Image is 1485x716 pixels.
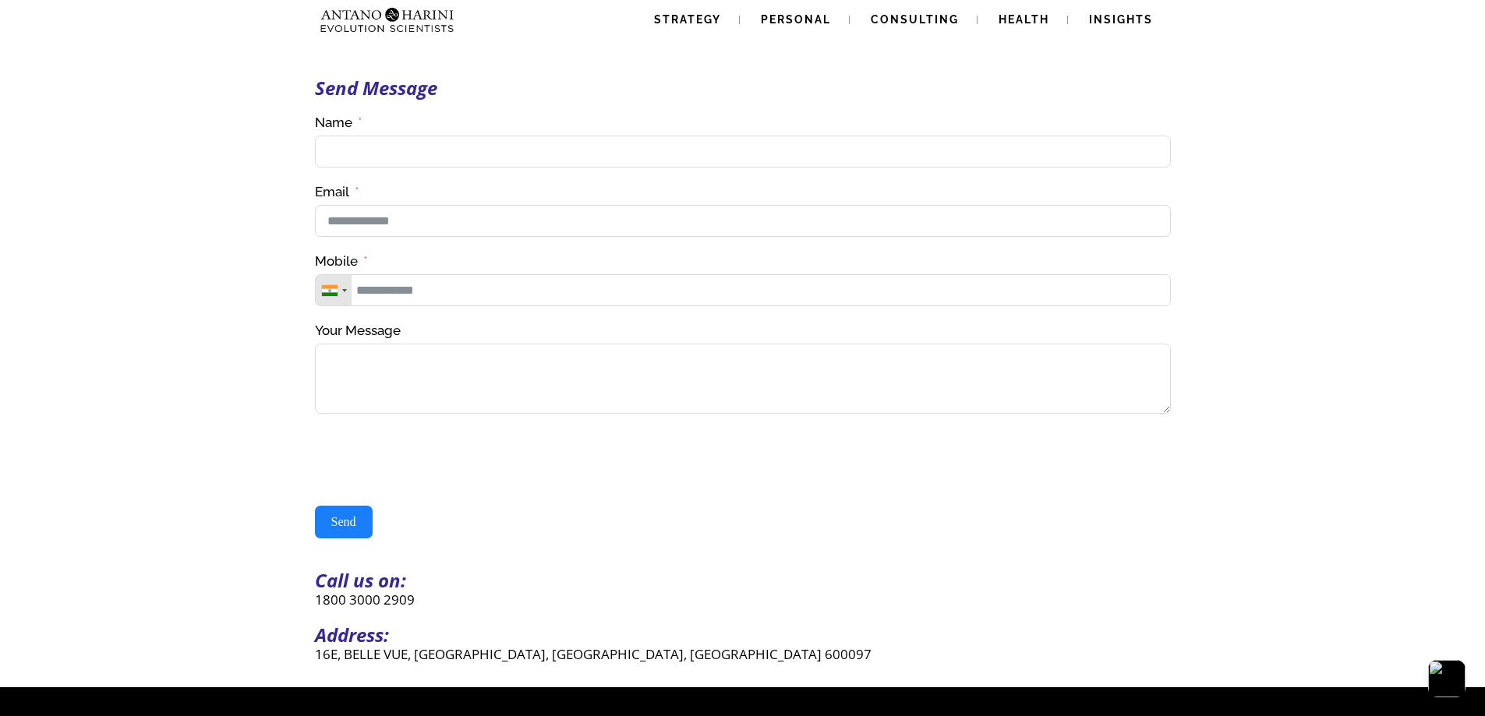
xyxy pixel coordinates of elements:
[1089,13,1153,26] span: Insights
[315,75,437,101] strong: Send Message
[871,13,959,26] span: Consulting
[315,252,368,270] label: Mobile
[654,13,721,26] span: Strategy
[315,429,552,490] iframe: reCAPTCHA
[316,275,352,305] div: Telephone country code
[315,591,1171,608] p: 1800 3000 2909
[315,322,401,340] label: Your Message
[315,274,1171,306] input: Mobile
[315,183,359,201] label: Email
[315,205,1171,237] input: Email
[315,344,1171,414] textarea: Your Message
[761,13,831,26] span: Personal
[315,114,362,132] label: Name
[315,567,406,593] strong: Call us on:
[315,645,1171,663] p: 16E, BELLE VUE, [GEOGRAPHIC_DATA], [GEOGRAPHIC_DATA], [GEOGRAPHIC_DATA] 600097
[999,13,1049,26] span: Health
[315,622,389,647] strong: Address:
[315,506,373,538] button: Send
